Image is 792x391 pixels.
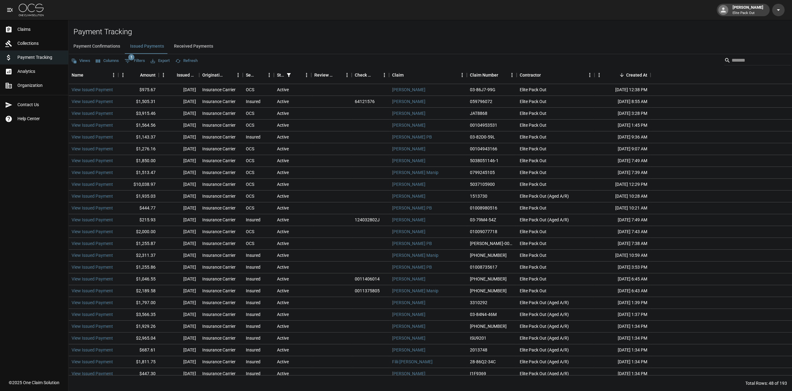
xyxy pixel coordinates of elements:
a: View Issued Payment [72,205,113,211]
div: Originating From [202,66,225,84]
a: [PERSON_NAME] [392,335,425,341]
a: [PERSON_NAME] [392,276,425,282]
div: Elite Pack Out [517,84,594,96]
div: [DATE] 1:34 PM [594,332,650,344]
div: [DATE] 6:43 AM [594,285,650,297]
a: View Issued Payment [72,217,113,223]
button: Sort [168,71,177,79]
div: [DATE] [159,96,199,108]
div: [DATE] 10:59 AM [594,250,650,261]
div: Created At [594,66,650,84]
div: OCS [246,158,254,164]
div: [DATE] [159,261,199,273]
div: Insurance Carrier [202,288,236,294]
div: [DATE] 1:37 PM [594,309,650,321]
div: Active [277,110,289,116]
div: Insurance Carrier [202,158,236,164]
div: Elite Pack Out [517,273,594,285]
div: Name [72,66,83,84]
a: [PERSON_NAME] [392,146,425,152]
div: 03-79M4-54Z [470,217,496,223]
span: Help Center [17,115,63,122]
div: Active [277,252,289,258]
div: $3,915.46 [118,108,159,120]
div: PRAH-00021786 [470,240,513,247]
div: Status [274,66,311,84]
a: View Issued Payment [72,264,113,270]
div: Elite Pack Out [517,96,594,108]
a: View Issued Payment [72,228,113,235]
button: Menu [233,70,243,80]
div: Elite Pack Out [517,238,594,250]
div: Insurance Carrier [202,217,236,223]
span: 1 [128,54,134,60]
button: Export [149,56,171,66]
div: Active [277,169,289,176]
div: Active [277,217,289,223]
div: Elite Pack Out [517,155,594,167]
div: [DATE] [159,191,199,202]
div: Insurance Carrier [202,228,236,235]
div: Active [277,158,289,164]
div: Elite Pack Out (Aged A/R) [517,191,594,202]
button: Sort [617,71,626,79]
div: Elite Pack Out [517,179,594,191]
div: Active [277,228,289,235]
div: $975.67 [118,84,159,96]
div: Name [68,66,118,84]
div: Elite Pack Out [517,131,594,143]
button: Menu [380,70,389,80]
div: $2,189.58 [118,285,159,297]
button: Menu [507,70,517,80]
button: Menu [118,70,128,80]
div: [DATE] [159,202,199,214]
div: [DATE] 10:21 AM [594,202,650,214]
div: [DATE] 7:39 AM [594,167,650,179]
div: $1,797.00 [118,297,159,309]
a: View Issued Payment [72,240,113,247]
div: $2,965.04 [118,332,159,344]
div: Insurance Carrier [202,134,236,140]
a: View Issued Payment [72,323,113,329]
div: Claim Number [470,66,498,84]
div: OCS [246,240,254,247]
div: Contractor [517,66,594,84]
div: Elite Pack Out [517,143,594,155]
div: $1,276.16 [118,143,159,155]
div: Insurance Carrier [202,181,236,187]
button: Show filters [284,71,293,79]
div: Search [724,55,791,67]
div: [DATE] [159,309,199,321]
div: [DATE] 9:07 AM [594,143,650,155]
div: Active [277,205,289,211]
div: Active [277,288,289,294]
div: Active [277,240,289,247]
a: View Issued Payment [72,146,113,152]
div: $1,929.26 [118,321,159,332]
div: Elite Pack Out [517,261,594,273]
div: [DATE] [159,285,199,297]
div: $3,566.35 [118,309,159,321]
div: dynamic tabs [68,39,792,54]
div: Elite Pack Out (Aged A/R) [517,309,594,321]
button: Menu [265,70,274,80]
a: [PERSON_NAME] [392,311,425,318]
div: [DATE] 12:29 PM [594,179,650,191]
div: Insurance Carrier [202,323,236,329]
h2: Payment Tracking [73,27,792,36]
div: Insured [246,288,260,294]
a: View Issued Payment [72,359,113,365]
div: 5037105900 [470,181,495,187]
a: [PERSON_NAME] [392,228,425,235]
button: Sort [371,71,380,79]
a: View Issued Payment [72,181,113,187]
button: Menu [457,70,467,80]
div: Contractor [520,66,541,84]
div: [DATE] 3:53 PM [594,261,650,273]
div: 01-009-039619 [470,288,507,294]
div: 059796072 [470,98,492,105]
div: [DATE] 8:55 AM [594,96,650,108]
div: Insurance Carrier [202,146,236,152]
a: [PERSON_NAME] [392,110,425,116]
a: View Issued Payment [72,87,113,93]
